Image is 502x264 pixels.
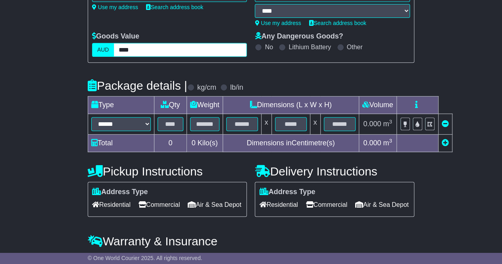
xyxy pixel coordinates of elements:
[442,120,449,128] a: Remove this item
[261,114,271,135] td: x
[88,165,247,178] h4: Pickup Instructions
[154,96,187,114] td: Qty
[146,4,203,10] a: Search address book
[289,43,331,51] label: Lithium Battery
[92,43,114,57] label: AUD
[255,165,414,178] h4: Delivery Instructions
[255,20,301,26] a: Use my address
[88,135,154,152] td: Total
[363,120,381,128] span: 0.000
[188,198,241,211] span: Air & Sea Depot
[389,138,392,144] sup: 3
[347,43,363,51] label: Other
[389,119,392,125] sup: 3
[442,139,449,147] a: Add new item
[197,83,216,92] label: kg/cm
[383,120,392,128] span: m
[259,188,315,197] label: Address Type
[154,135,187,152] td: 0
[309,20,366,26] a: Search address book
[92,198,131,211] span: Residential
[138,198,180,211] span: Commercial
[187,96,223,114] td: Weight
[168,252,180,260] span: 250
[306,198,347,211] span: Commercial
[363,139,381,147] span: 0.000
[259,198,298,211] span: Residential
[230,83,243,92] label: lb/in
[88,252,414,260] div: All our quotes include a $ FreightSafe warranty.
[265,43,273,51] label: No
[255,32,343,41] label: Any Dangerous Goods?
[92,32,139,41] label: Goods Value
[223,96,359,114] td: Dimensions (L x W x H)
[92,188,148,197] label: Address Type
[88,96,154,114] td: Type
[88,255,202,261] span: © One World Courier 2025. All rights reserved.
[223,135,359,152] td: Dimensions in Centimetre(s)
[310,114,320,135] td: x
[88,79,187,92] h4: Package details |
[355,198,409,211] span: Air & Sea Depot
[383,139,392,147] span: m
[187,135,223,152] td: Kilo(s)
[88,235,414,248] h4: Warranty & Insurance
[359,96,396,114] td: Volume
[92,4,138,10] a: Use my address
[192,139,196,147] span: 0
